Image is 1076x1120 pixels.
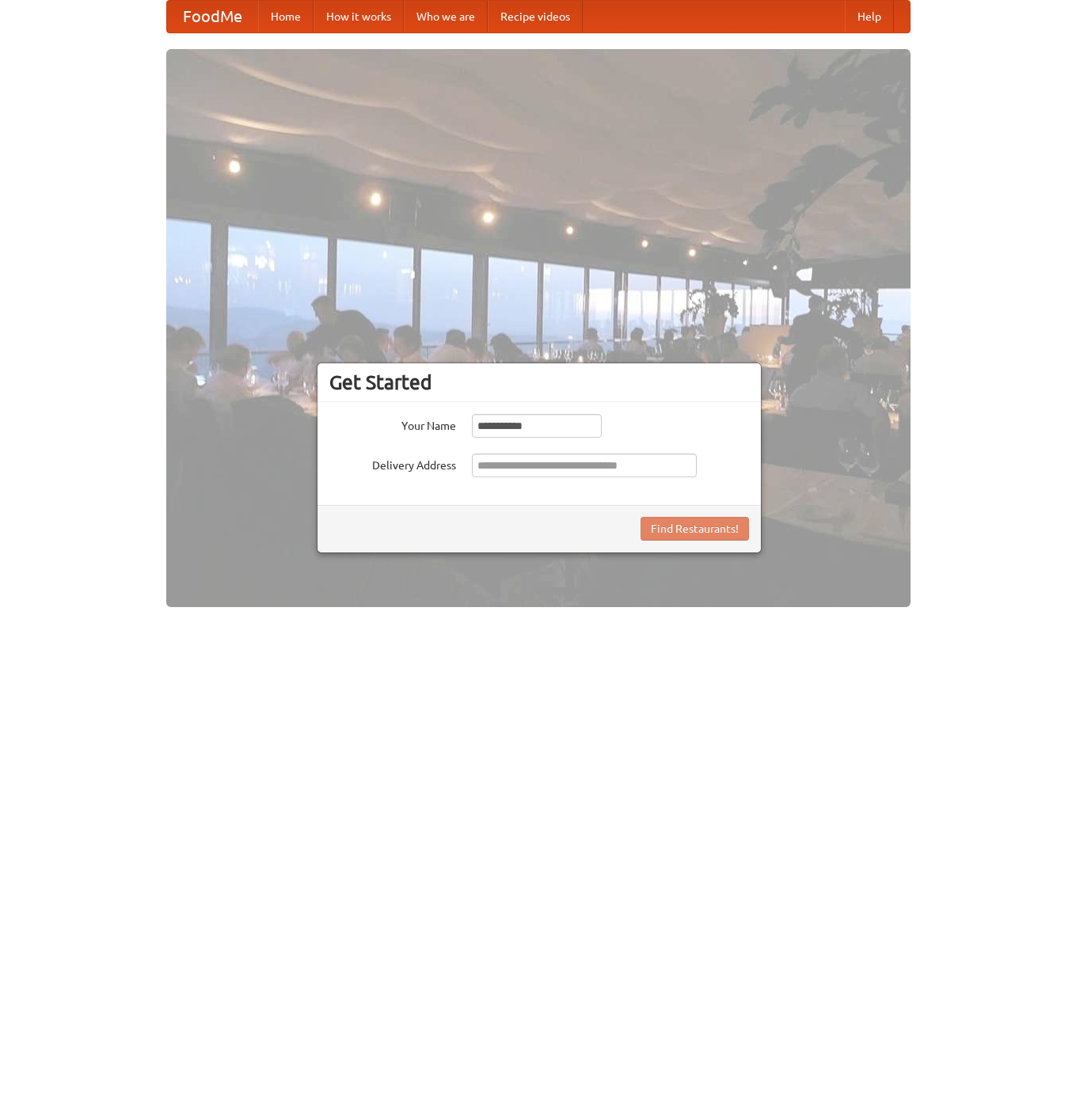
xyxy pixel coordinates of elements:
[329,454,456,473] label: Delivery Address
[845,1,894,32] a: Help
[314,1,404,32] a: How it works
[258,1,314,32] a: Home
[329,414,456,434] label: Your Name
[167,1,258,32] a: FoodMe
[329,370,749,394] h3: Get Started
[488,1,583,32] a: Recipe videos
[641,517,749,541] button: Find Restaurants!
[404,1,488,32] a: Who we are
